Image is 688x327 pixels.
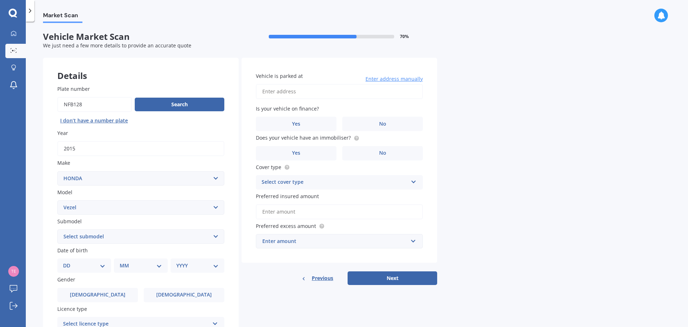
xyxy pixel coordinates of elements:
[57,97,132,112] input: Enter plate number
[365,75,423,83] span: Enter address manually
[57,276,75,283] span: Gender
[57,305,87,312] span: Licence type
[43,12,82,22] span: Market Scan
[256,84,423,99] input: Enter address
[379,121,386,127] span: No
[256,193,319,200] span: Preferred insured amount
[8,266,19,277] img: fb6936a289e4abcaecd80b8822647768
[292,121,300,127] span: Yes
[348,271,437,285] button: Next
[57,189,72,196] span: Model
[57,85,90,92] span: Plate number
[70,292,125,298] span: [DEMOGRAPHIC_DATA]
[43,42,191,49] span: We just need a few more details to provide an accurate quote
[400,34,409,39] span: 70 %
[57,130,68,136] span: Year
[156,292,212,298] span: [DEMOGRAPHIC_DATA]
[43,58,239,79] div: Details
[57,141,224,156] input: YYYY
[262,237,408,245] div: Enter amount
[312,273,333,284] span: Previous
[256,105,319,112] span: Is your vehicle on finance?
[256,164,281,170] span: Cover type
[43,32,240,42] span: Vehicle Market Scan
[262,178,408,187] div: Select cover type
[135,98,224,111] button: Search
[256,223,316,229] span: Preferred excess amount
[379,150,386,156] span: No
[57,115,131,126] button: I don’t have a number plate
[57,160,70,167] span: Make
[57,247,88,254] span: Date of birth
[256,73,303,79] span: Vehicle is parked at
[292,150,300,156] span: Yes
[256,135,351,141] span: Does your vehicle have an immobiliser?
[57,218,82,225] span: Submodel
[256,204,423,219] input: Enter amount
